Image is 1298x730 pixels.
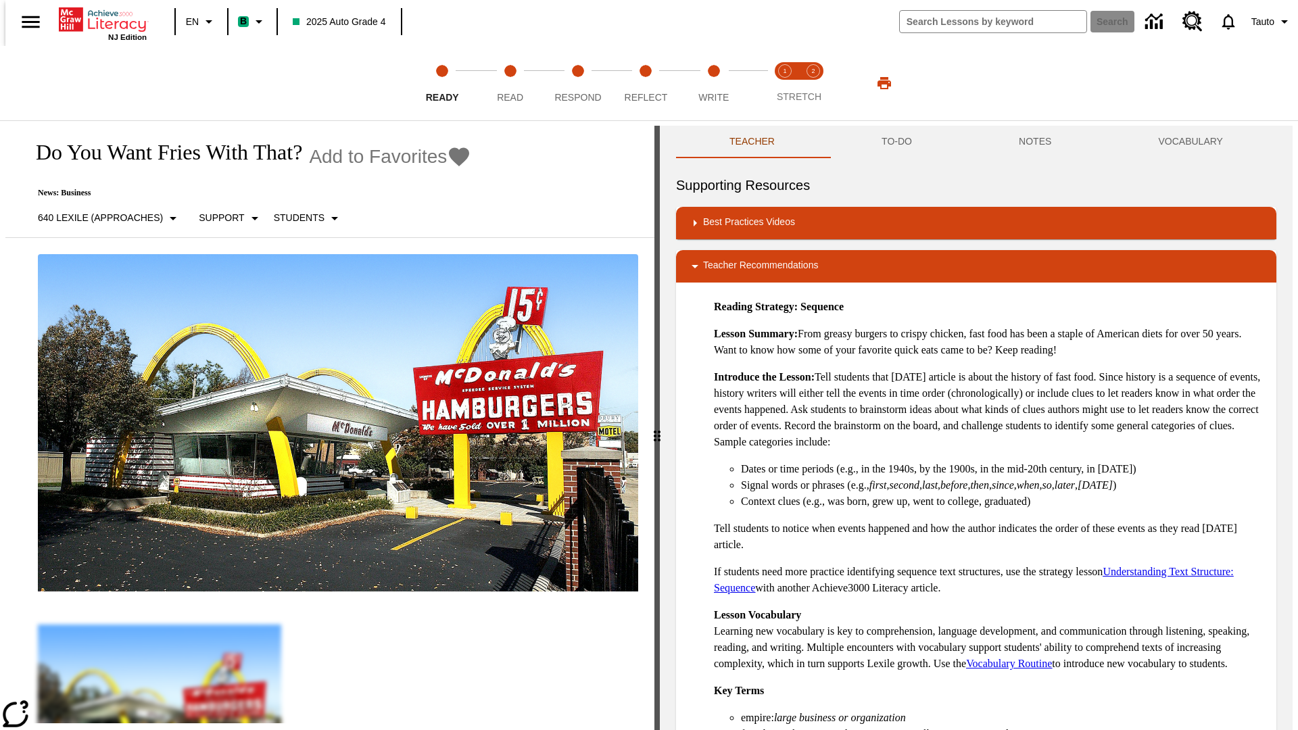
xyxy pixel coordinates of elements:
li: Signal words or phrases (e.g., , , , , , , , , , ) [741,477,1266,493]
button: Print [863,71,906,95]
div: Teacher Recommendations [676,250,1276,283]
em: then [970,479,989,491]
em: last [922,479,938,491]
button: NOTES [965,126,1105,158]
button: TO-DO [828,126,965,158]
em: later [1055,479,1075,491]
strong: Reading Strategy: [714,301,798,312]
em: large business or organization [774,712,906,723]
text: 2 [811,68,815,74]
button: Read step 2 of 5 [471,46,549,120]
em: so [1042,479,1052,491]
button: Ready step 1 of 5 [403,46,481,120]
button: VOCABULARY [1105,126,1276,158]
a: Resource Center, Will open in new tab [1174,3,1211,40]
span: Respond [554,92,601,103]
input: search field [900,11,1086,32]
button: Select Lexile, 640 Lexile (Approaches) [32,206,187,230]
strong: Key Terms [714,685,764,696]
strong: Introduce the Lesson: [714,371,815,383]
text: 1 [783,68,786,74]
p: From greasy burgers to crispy chicken, fast food has been a staple of American diets for over 50 ... [714,326,1266,358]
span: 2025 Auto Grade 4 [293,15,386,29]
button: Write step 5 of 5 [675,46,753,120]
button: Select Student [268,206,348,230]
strong: Lesson Vocabulary [714,609,801,620]
em: since [992,479,1014,491]
span: Ready [426,92,459,103]
p: Learning new vocabulary is key to comprehension, language development, and communication through ... [714,607,1266,672]
button: Teacher [676,126,828,158]
em: [DATE] [1078,479,1113,491]
div: Best Practices Videos [676,207,1276,239]
button: Boost Class color is mint green. Change class color [233,9,272,34]
h1: Do You Want Fries With That? [22,140,302,165]
span: EN [186,15,199,29]
p: Support [199,211,244,225]
p: News: Business [22,188,471,198]
span: B [240,13,247,30]
em: before [940,479,967,491]
p: Best Practices Videos [703,215,795,231]
li: empire: [741,710,1266,726]
p: If students need more practice identifying sequence text structures, use the strategy lesson with... [714,564,1266,596]
em: first [869,479,887,491]
button: Add to Favorites - Do You Want Fries With That? [309,145,471,168]
div: Instructional Panel Tabs [676,126,1276,158]
div: Home [59,5,147,41]
span: STRETCH [777,91,821,102]
a: Data Center [1137,3,1174,41]
li: Context clues (e.g., was born, grew up, went to college, graduated) [741,493,1266,510]
span: Read [497,92,523,103]
div: reading [5,126,654,723]
p: Teacher Recommendations [703,258,818,274]
a: Vocabulary Routine [966,658,1052,669]
button: Open side menu [11,2,51,42]
button: Stretch Respond step 2 of 2 [794,46,833,120]
button: Respond step 3 of 5 [539,46,617,120]
em: when [1017,479,1040,491]
button: Reflect step 4 of 5 [606,46,685,120]
span: Reflect [625,92,668,103]
span: Tauto [1251,15,1274,29]
p: Tell students to notice when events happened and how the author indicates the order of these even... [714,520,1266,553]
strong: Sequence [800,301,844,312]
a: Understanding Text Structure: Sequence [714,566,1234,593]
p: Students [274,211,324,225]
h6: Supporting Resources [676,174,1276,196]
div: Press Enter or Spacebar and then press right and left arrow keys to move the slider [654,126,660,730]
em: second [890,479,919,491]
a: Notifications [1211,4,1246,39]
span: Write [698,92,729,103]
span: Add to Favorites [309,146,447,168]
img: One of the first McDonald's stores, with the iconic red sign and golden arches. [38,254,638,592]
button: Profile/Settings [1246,9,1298,34]
strong: Lesson Summary: [714,328,798,339]
button: Stretch Read step 1 of 2 [765,46,804,120]
p: Tell students that [DATE] article is about the history of fast food. Since history is a sequence ... [714,369,1266,450]
button: Scaffolds, Support [193,206,268,230]
div: activity [660,126,1293,730]
span: NJ Edition [108,33,147,41]
li: Dates or time periods (e.g., in the 1940s, by the 1900s, in the mid-20th century, in [DATE]) [741,461,1266,477]
button: Language: EN, Select a language [180,9,223,34]
p: 640 Lexile (Approaches) [38,211,163,225]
